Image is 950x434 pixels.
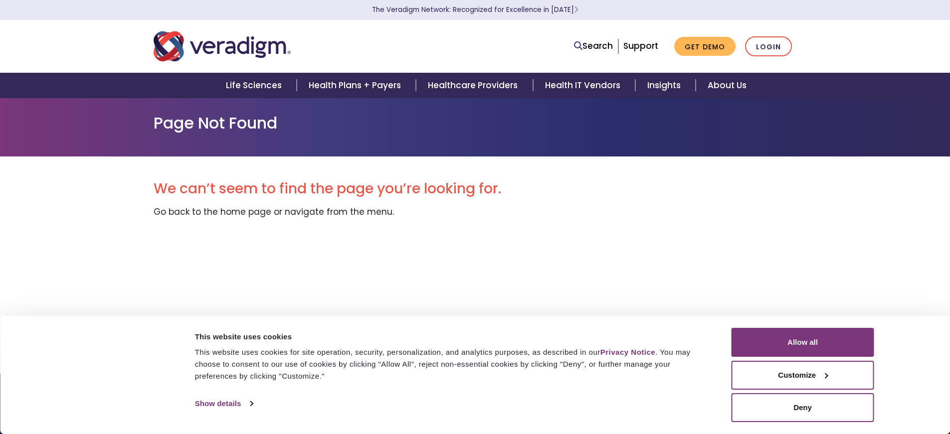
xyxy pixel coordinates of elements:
[600,348,655,356] a: Privacy Notice
[416,73,533,98] a: Healthcare Providers
[195,331,709,343] div: This website uses cookies
[372,5,578,14] a: The Veradigm Network: Recognized for Excellence in [DATE]Learn More
[154,180,797,197] h2: We can’t seem to find the page you’re looking for.
[745,36,792,57] a: Login
[533,73,635,98] a: Health IT Vendors
[574,5,578,14] span: Learn More
[154,30,291,63] img: Veradigm logo
[674,37,736,56] a: Get Demo
[623,40,658,52] a: Support
[732,328,874,357] button: Allow all
[696,73,759,98] a: About Us
[154,205,797,219] p: Go back to the home page or navigate from the menu.
[195,346,709,382] div: This website uses cookies for site operation, security, personalization, and analytics purposes, ...
[154,114,797,133] h1: Page Not Found
[732,393,874,422] button: Deny
[574,39,613,53] a: Search
[732,361,874,390] button: Customize
[635,73,696,98] a: Insights
[297,73,416,98] a: Health Plans + Payers
[195,396,253,411] a: Show details
[214,73,297,98] a: Life Sciences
